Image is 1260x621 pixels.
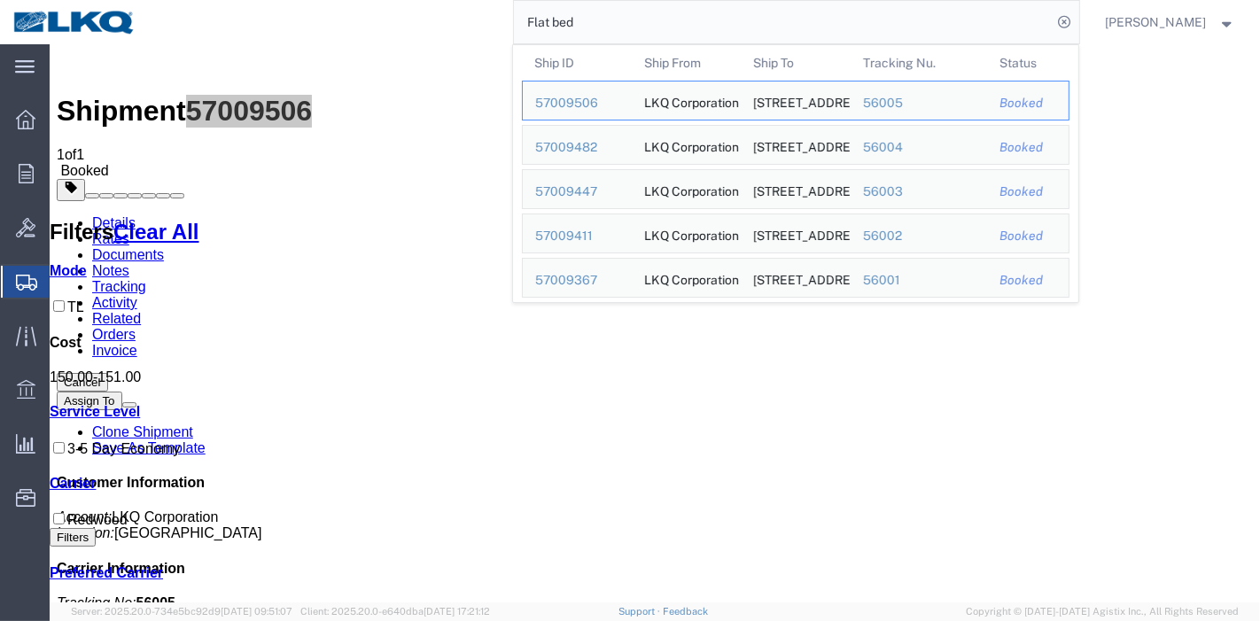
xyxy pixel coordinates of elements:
[522,45,632,81] th: Ship ID
[514,1,1053,43] input: Search for shipment number, reference number
[136,50,262,82] span: 57009506
[753,259,838,297] div: 3867 West Sacramento
[643,259,728,297] div: LKQ Corporation
[11,119,58,134] span: Booked
[7,103,15,118] span: 1
[535,182,619,201] div: 57009447
[753,126,838,164] div: 3867 West Sacramento
[300,606,490,617] span: Client: 2025.20.0-e640dba
[221,606,292,617] span: [DATE] 09:51:07
[862,182,975,201] div: 56003
[862,138,975,157] div: 56004
[1105,12,1236,33] button: [PERSON_NAME]
[64,175,149,199] a: Clear All
[535,271,619,290] div: 57009367
[535,138,619,157] div: 57009482
[999,271,1056,290] div: Booked
[753,214,838,252] div: 3867 West Sacramento
[999,182,1056,201] div: Booked
[753,170,838,208] div: 3867 West Sacramento
[966,604,1239,619] span: Copyright © [DATE]-[DATE] Agistix Inc., All Rights Reserved
[535,94,619,113] div: 57009506
[850,45,987,81] th: Tracking Nu.
[4,398,15,409] input: 3-5 Day Economy
[27,103,35,118] span: 1
[741,45,851,81] th: Ship To
[753,82,838,120] div: 3867 West Sacramento
[4,469,15,480] input: Redwood
[618,606,663,617] a: Support
[7,516,1203,532] h4: Carrier Information
[643,170,728,208] div: LKQ Corporation
[987,45,1069,81] th: Status
[862,271,975,290] div: 56001
[631,45,741,81] th: Ship From
[643,214,728,252] div: LKQ Corporation
[1106,12,1207,32] span: Praveen Nagaraj
[7,103,1203,119] div: of
[7,465,1203,497] p: [GEOGRAPHIC_DATA]
[999,138,1056,157] div: Booked
[862,94,975,113] div: 56005
[48,325,91,340] span: 151.00
[999,227,1056,245] div: Booked
[663,606,708,617] a: Feedback
[999,94,1056,113] div: Booked
[424,606,490,617] span: [DATE] 17:21:12
[522,45,1078,302] table: Search Results
[71,606,292,617] span: Server: 2025.20.0-734e5bc92d9
[535,227,619,245] div: 57009411
[643,82,728,120] div: LKQ Corporation
[4,256,15,268] input: TL
[643,126,728,164] div: LKQ Corporation
[50,44,1260,602] iframe: To enrich screen reader interactions, please activate Accessibility in Grammarly extension settings
[862,227,975,245] div: 56002
[7,431,1203,446] h4: Customer Information
[12,9,136,35] img: logo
